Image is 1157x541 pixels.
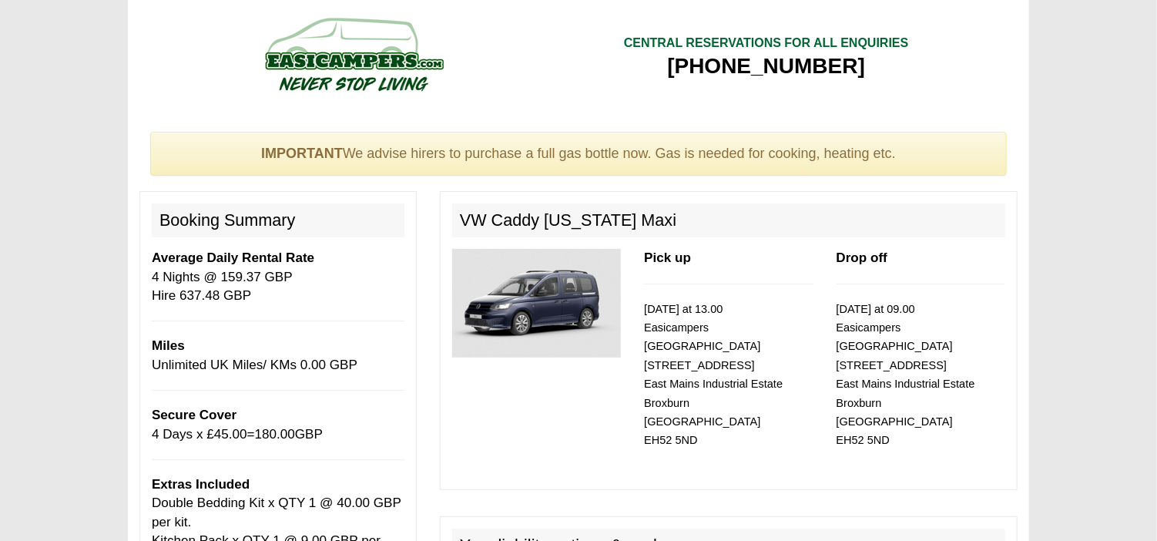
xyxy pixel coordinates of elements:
p: 4 Days x £ = GBP [152,406,404,444]
h2: VW Caddy [US_STATE] Maxi [452,203,1005,237]
img: campers-checkout-logo.png [207,12,500,96]
span: 45.00 [214,427,247,442]
img: 348.jpg [452,249,621,358]
p: Unlimited UK Miles/ KMs 0.00 GBP [152,337,404,375]
b: Average Daily Rental Rate [152,250,314,265]
div: [PHONE_NUMBER] [624,52,909,80]
b: Miles [152,338,185,353]
strong: IMPORTANT [261,146,343,161]
b: Extras Included [152,477,250,492]
div: CENTRAL RESERVATIONS FOR ALL ENQUIRIES [624,35,909,52]
h2: Booking Summary [152,203,404,237]
span: 180.00 [255,427,295,442]
b: Drop off [837,250,887,265]
small: [DATE] at 09.00 Easicampers [GEOGRAPHIC_DATA] [STREET_ADDRESS] East Mains Industrial Estate Broxb... [837,303,975,447]
b: Pick up [644,250,691,265]
small: [DATE] at 13.00 Easicampers [GEOGRAPHIC_DATA] [STREET_ADDRESS] East Mains Industrial Estate Broxb... [644,303,783,447]
p: 4 Nights @ 159.37 GBP Hire 637.48 GBP [152,249,404,305]
div: We advise hirers to purchase a full gas bottle now. Gas is needed for cooking, heating etc. [150,132,1007,176]
span: Secure Cover [152,408,236,422]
